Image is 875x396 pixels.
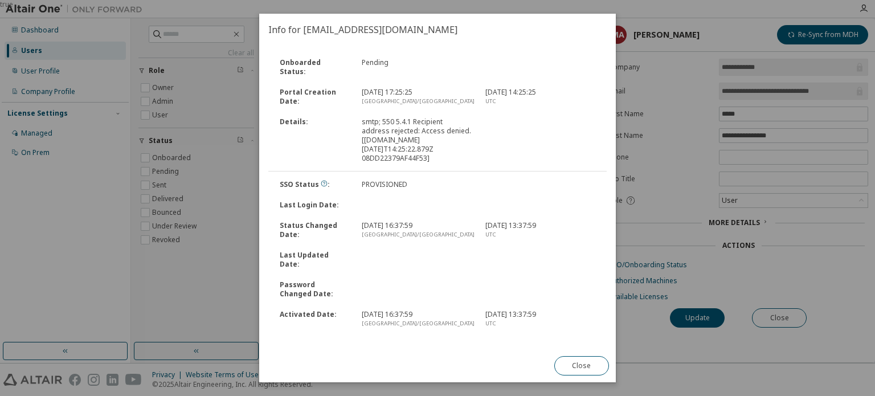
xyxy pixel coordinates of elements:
div: Last Updated Date : [273,251,355,269]
div: [GEOGRAPHIC_DATA]/[GEOGRAPHIC_DATA] [362,97,472,106]
div: SSO Status : [273,180,355,189]
div: UTC [485,230,595,239]
div: [DATE] 16:37:59 [355,310,479,328]
div: Activated Date : [273,310,355,328]
div: Onboarded Status : [273,58,355,76]
div: Last Login Date : [273,201,355,210]
div: [DATE] 13:37:59 [479,310,602,328]
div: Details : [273,117,355,163]
div: [DATE] 17:25:25 [355,88,479,106]
div: [DATE] 13:37:59 [479,221,602,239]
div: Pending [355,58,479,76]
div: [DATE] 16:37:59 [355,221,479,239]
div: Status Changed Date : [273,221,355,239]
div: smtp; 550 5.4.1 Recipient address rejected: Access denied. [[DOMAIN_NAME] [DATE]T14:25:22.879Z 08... [355,117,479,163]
button: Close [554,356,609,375]
div: UTC [485,97,595,106]
div: UTC [485,319,595,328]
div: Password Changed Date : [273,280,355,299]
div: [GEOGRAPHIC_DATA]/[GEOGRAPHIC_DATA] [362,319,472,328]
div: Portal Creation Date : [273,88,355,106]
div: PROVISIONED [355,180,479,189]
div: [GEOGRAPHIC_DATA]/[GEOGRAPHIC_DATA] [362,230,472,239]
div: [DATE] 14:25:25 [479,88,602,106]
h2: Info for [EMAIL_ADDRESS][DOMAIN_NAME] [259,14,616,46]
